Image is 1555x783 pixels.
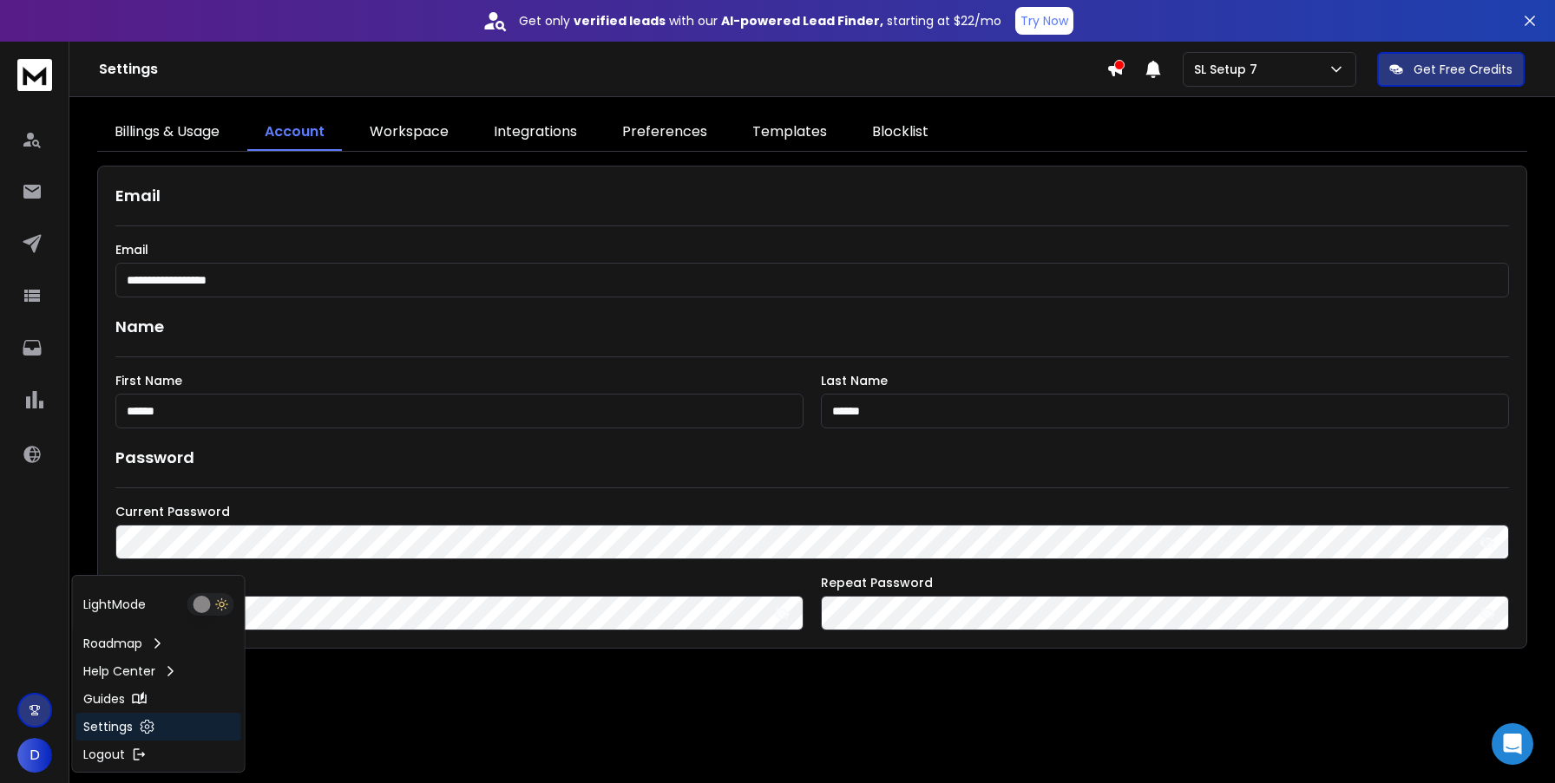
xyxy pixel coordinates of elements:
[99,59,1106,80] h1: Settings
[821,375,1509,387] label: Last Name
[76,685,241,713] a: Guides
[17,738,52,773] button: D
[76,630,241,657] a: Roadmap
[83,690,125,708] p: Guides
[17,59,52,91] img: logo
[855,114,946,151] a: Blocklist
[83,596,146,613] p: Light Mode
[735,114,844,151] a: Templates
[76,713,241,741] a: Settings
[83,718,133,735] p: Settings
[352,114,466,151] a: Workspace
[115,577,804,589] label: New Password
[115,375,804,387] label: First Name
[115,315,1509,339] h1: Name
[83,635,142,652] p: Roadmap
[574,12,666,29] strong: verified leads
[1015,7,1073,35] button: Try Now
[1194,61,1264,78] p: SL Setup 7
[76,657,241,685] a: Help Center
[115,184,1509,208] h1: Email
[115,446,194,470] h1: Password
[83,662,155,680] p: Help Center
[115,244,1509,256] label: Email
[97,114,237,151] a: Billings & Usage
[1492,723,1533,765] div: Open Intercom Messenger
[519,12,1001,29] p: Get only with our starting at $22/mo
[247,114,342,151] a: Account
[821,577,1509,589] label: Repeat Password
[1414,61,1512,78] p: Get Free Credits
[1377,52,1525,87] button: Get Free Credits
[721,12,883,29] strong: AI-powered Lead Finder,
[476,114,594,151] a: Integrations
[83,746,125,763] p: Logout
[1020,12,1068,29] p: Try Now
[115,506,1509,518] label: Current Password
[605,114,725,151] a: Preferences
